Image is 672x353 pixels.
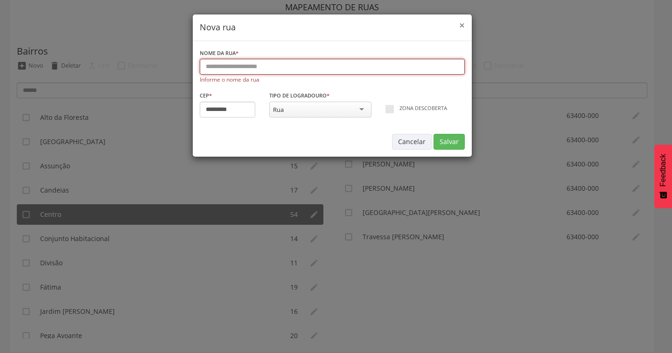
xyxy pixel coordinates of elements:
[269,92,329,99] label: Tipo de Logradouro
[392,134,432,150] button: Cancelar
[434,134,465,150] button: Salvar
[659,154,667,187] span: Feedback
[200,92,212,99] label: CEP
[459,21,465,30] button: Close
[200,49,238,57] label: Nome da rua
[654,145,672,208] button: Feedback - Mostrar pesquisa
[273,105,284,114] div: Rua
[385,104,464,112] label: Zona descoberta
[459,19,465,32] span: ×
[200,76,465,83] div: Informe o nome da rua
[200,21,465,34] h4: Nova rua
